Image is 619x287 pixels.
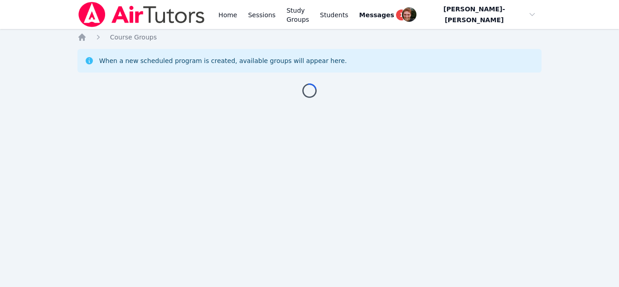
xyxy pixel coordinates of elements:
[110,34,157,41] span: Course Groups
[77,2,206,27] img: Air Tutors
[359,10,394,19] span: Messages
[99,56,347,65] div: When a new scheduled program is created, available groups will appear here.
[77,33,542,42] nav: Breadcrumb
[110,33,157,42] a: Course Groups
